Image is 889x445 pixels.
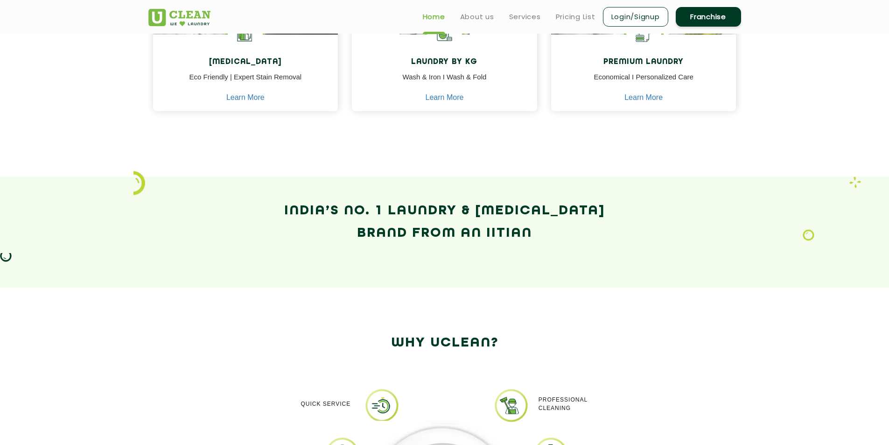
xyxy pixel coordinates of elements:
a: Pricing List [556,11,595,22]
p: Wash & Iron I Wash & Fold [359,72,530,93]
h2: India’s No. 1 Laundry & [MEDICAL_DATA] Brand from an IITian [148,200,741,245]
p: Professional cleaning [539,396,588,412]
h4: Premium Laundry [558,58,729,67]
a: Learn More [624,93,663,102]
a: Learn More [426,93,464,102]
h4: [MEDICAL_DATA] [160,58,331,67]
h4: Laundry by Kg [359,58,530,67]
img: PROFESSIONAL_CLEANING_11zon.webp [494,388,529,423]
a: About us [460,11,494,22]
a: Services [509,11,541,22]
img: Laundry wash and iron [849,177,861,188]
a: Login/Signup [603,7,668,27]
img: icon_2.png [133,171,145,195]
p: Economical I Personalized Care [558,72,729,93]
h2: Why Uclean? [148,332,741,354]
p: Quick Service [301,400,350,408]
p: Eco Friendly | Expert Stain Removal [160,72,331,93]
img: UClean Laundry and Dry Cleaning [148,9,210,26]
a: Franchise [676,7,741,27]
a: Learn More [226,93,265,102]
a: Home [423,11,445,22]
img: Laundry [803,229,814,241]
